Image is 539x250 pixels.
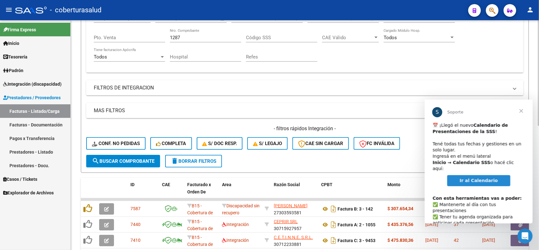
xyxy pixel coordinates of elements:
[247,137,288,150] button: S/ legajo
[387,206,413,211] strong: $ 307.654,34
[219,178,262,206] datatable-header-cell: Area
[274,202,316,216] div: 27303593581
[425,222,438,227] span: [DATE]
[3,53,27,60] span: Tesorería
[86,125,524,132] h4: - filtros rápidos Integración -
[3,67,23,74] span: Padrón
[482,238,495,243] span: [DATE]
[298,141,343,146] span: CAE SIN CARGAR
[94,54,107,60] span: Todos
[274,235,313,240] span: C.E.T.I.N.N.E. S.R.L.
[321,182,332,187] span: CPBT
[162,182,170,187] span: CAE
[387,238,413,243] strong: $ 475.830,36
[338,238,375,243] strong: Factura C: 3 - 9453
[197,137,243,150] button: S/ Doc Resp.
[354,137,400,150] button: FC Inválida
[219,15,226,22] button: Open calendar
[384,35,397,40] span: Todos
[159,178,185,206] datatable-header-cell: CAE
[423,178,451,206] datatable-header-cell: Fecha Cpbt
[8,89,100,170] div: ​✅ Mantenerte al día con tus presentaciones ✅ Tener tu agenda organizada para anticipar cada pres...
[271,178,319,206] datatable-header-cell: Razón Social
[92,158,154,164] span: Buscar Comprobante
[187,203,213,223] span: B15 - Cobertura de Salud
[425,100,533,223] iframe: Intercom live chat mensaje
[253,141,282,146] span: S/ legajo
[3,176,37,183] span: Casos / Tickets
[274,182,300,187] span: Razón Social
[165,155,222,168] button: Borrar Filtros
[3,81,62,88] span: Integración (discapacidad)
[222,238,249,243] span: Integración
[8,96,97,101] b: Con esta herramientas vas a poder:
[50,3,101,17] span: - coberturasalud
[329,235,338,246] i: Descargar documento
[3,94,61,101] span: Prestadores / Proveedores
[222,182,231,187] span: Area
[130,206,141,211] span: 7587
[274,218,316,231] div: 30715927957
[518,229,533,244] iframe: Intercom live chat
[329,204,338,214] i: Descargar documento
[338,206,373,211] strong: Factura B: 3 - 142
[454,238,459,243] span: 42
[86,155,160,168] button: Buscar Comprobante
[222,222,249,227] span: Integración
[86,137,146,150] button: Conf. no pedidas
[86,80,524,95] mat-expansion-panel-header: FILTROS DE INTEGRACION
[202,141,237,146] span: S/ Doc Resp.
[274,234,316,247] div: 30712233881
[274,219,298,224] span: CEPRIR SRL
[94,107,508,114] mat-panel-title: MAS FILTROS
[92,141,140,146] span: Conf. no pedidas
[222,203,260,216] span: Discapacidad sin recupero
[387,182,400,187] span: Monto
[86,103,524,118] mat-expansion-panel-header: MAS FILTROS
[338,222,375,227] strong: Factura A: 2 - 1055
[94,84,508,91] mat-panel-title: FILTROS DE INTEGRACION
[3,40,19,47] span: Inicio
[128,178,159,206] datatable-header-cell: ID
[526,6,534,14] mat-icon: person
[482,222,495,227] span: [DATE]
[171,158,216,164] span: Borrar Filtros
[5,6,13,14] mat-icon: menu
[92,157,99,165] mat-icon: search
[171,157,178,165] mat-icon: delete
[130,222,141,227] span: 7440
[274,203,308,208] span: [PERSON_NAME]
[130,182,135,187] span: ID
[385,178,423,206] datatable-header-cell: Monto
[359,141,394,146] span: FC Inválida
[3,189,54,196] span: Explorador de Archivos
[292,137,349,150] button: CAE SIN CARGAR
[150,137,192,150] button: Completa
[130,238,141,243] span: 7410
[319,178,385,206] datatable-header-cell: CPBT
[187,182,211,194] span: Facturado x Orden De
[322,35,373,40] span: CAE Válido
[454,222,459,227] span: 37
[3,26,36,33] span: Firma Express
[329,220,338,230] i: Descargar documento
[425,238,438,243] span: [DATE]
[387,222,413,227] strong: $ 435.376,56
[187,219,213,239] span: B15 - Cobertura de Salud
[185,178,219,206] datatable-header-cell: Facturado x Orden De
[156,141,186,146] span: Completa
